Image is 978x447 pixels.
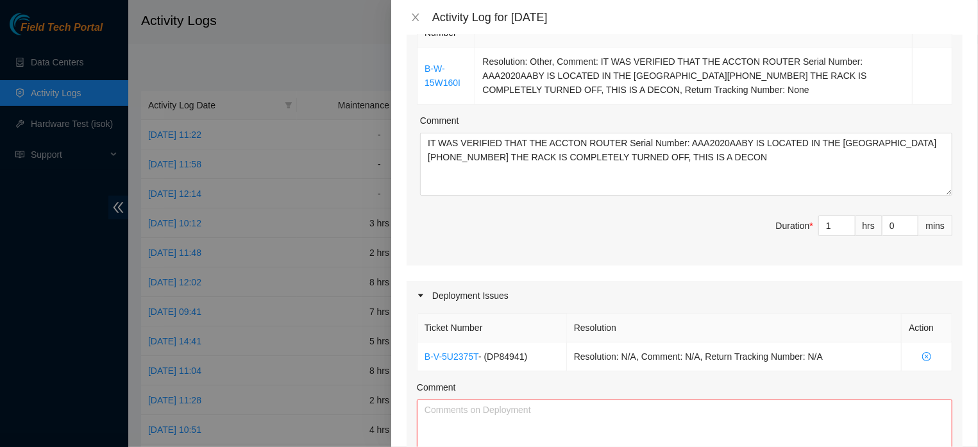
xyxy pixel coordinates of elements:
div: hrs [856,215,882,236]
th: Resolution [567,314,902,342]
td: Resolution: N/A, Comment: N/A, Return Tracking Number: N/A [567,342,902,371]
div: Deployment Issues [407,281,963,310]
th: Action [902,314,952,342]
label: Comment [417,380,456,394]
label: Comment [420,114,459,128]
th: Ticket Number [417,314,567,342]
span: close [410,12,421,22]
div: Duration [776,219,813,233]
a: B-V-5U2375T [425,351,478,362]
button: Close [407,12,425,24]
textarea: Comment [420,133,952,196]
td: Resolution: Other, Comment: IT WAS VERIFIED THAT THE ACCTON ROUTER Serial Number: AAA2020AABY IS ... [475,47,913,105]
span: close-circle [909,352,945,361]
div: Activity Log for [DATE] [432,10,963,24]
span: - ( DP84941 ) [478,351,527,362]
div: mins [918,215,952,236]
span: caret-right [417,292,425,299]
a: B-W-15W160I [425,63,460,88]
